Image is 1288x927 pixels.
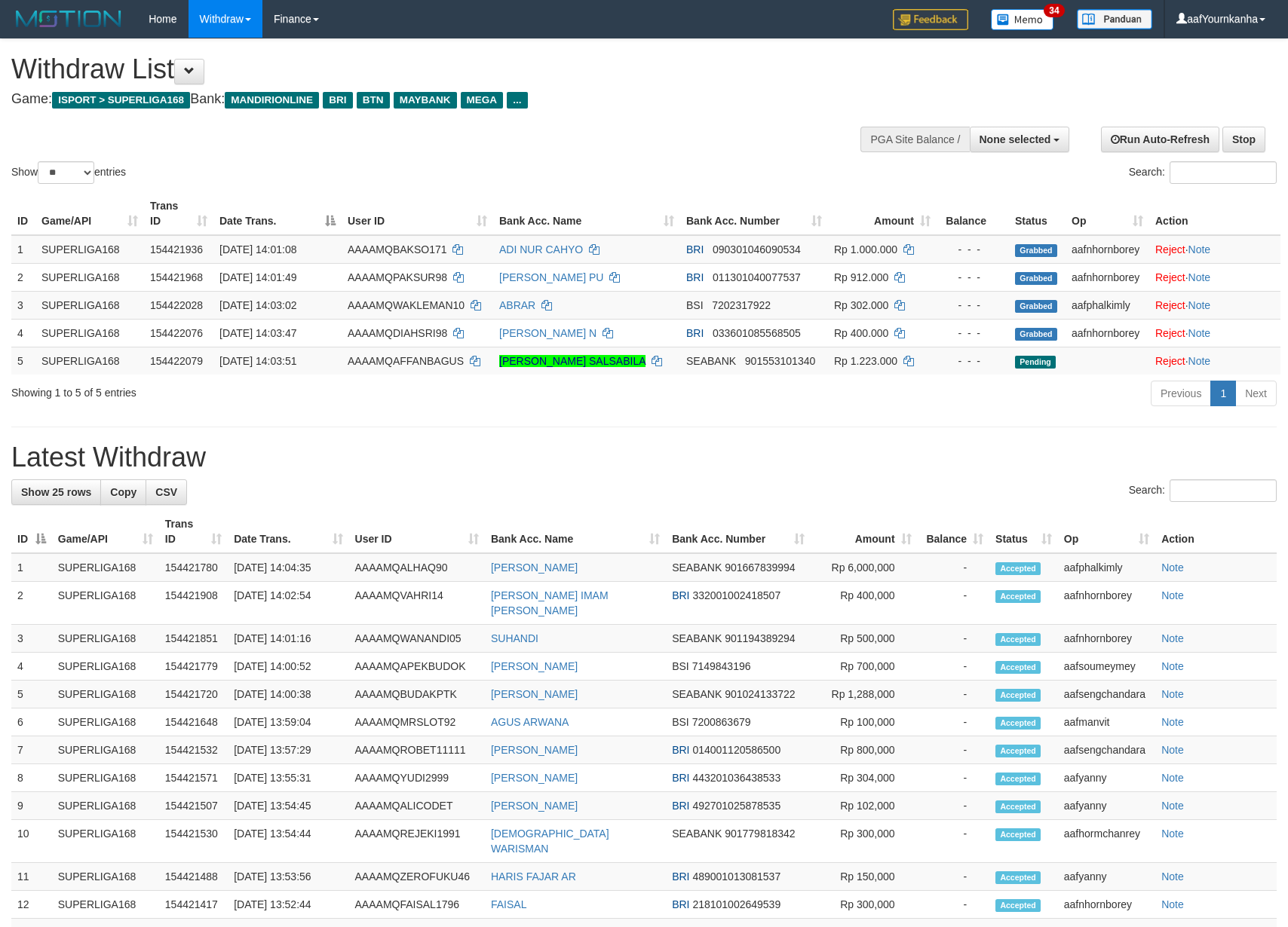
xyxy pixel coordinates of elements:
[1235,381,1277,406] a: Next
[991,9,1054,30] img: Button%20Memo.svg
[159,708,228,736] td: 154421648
[159,510,228,553] th: Trans ID: activate to sort column ascending
[811,625,918,653] td: Rp 500,000
[394,92,457,109] span: MAYBANK
[349,891,485,919] td: AAAAMQFAISAL1796
[995,745,1041,757] span: Accepted
[692,772,780,784] span: Copy 443201036438533 to clipboard
[918,582,990,625] td: -
[666,510,811,553] th: Bank Acc. Number: activate to sort column ascending
[228,625,348,653] td: [DATE] 14:01:16
[491,744,578,756] a: [PERSON_NAME]
[1044,4,1064,17] span: 34
[712,299,771,311] span: Copy 7202317922 to clipboard
[11,235,35,264] td: 1
[918,764,990,792] td: -
[228,863,348,891] td: [DATE] 13:53:56
[692,898,780,910] span: Copy 218101002649539 to clipboard
[1058,553,1155,582] td: aafphalkimly
[1188,355,1211,367] a: Note
[672,870,689,883] span: BRI
[348,299,465,311] span: AAAAMQWAKLEMAN10
[672,898,689,910] span: BRI
[725,561,795,574] span: Copy 901667839994 to clipboard
[918,708,990,736] td: -
[52,736,159,764] td: SUPERLIGA168
[150,243,203,255] span: 154421936
[11,291,35,319] td: 3
[834,327,888,339] span: Rp 400.000
[918,553,990,582] td: -
[1149,235,1280,264] td: ·
[1129,479,1277,502] label: Search:
[349,736,485,764] td: AAAAMQROBET11111
[918,653,990,681] td: -
[491,772,578,784] a: [PERSON_NAME]
[348,243,447,255] span: AAAAMQBAKSO171
[1161,688,1184,700] a: Note
[52,764,159,792] td: SUPERLIGA168
[692,744,780,756] span: Copy 014001120586500 to clipboard
[1058,863,1155,891] td: aafyanny
[1161,632,1184,644] a: Note
[672,632,722,644] span: SEABANK
[1155,510,1277,553] th: Action
[1077,9,1152,29] img: panduan.png
[1161,870,1184,883] a: Note
[1188,271,1211,283] a: Note
[35,235,144,264] td: SUPERLIGA168
[11,442,1277,473] h1: Latest Withdraw
[159,764,228,792] td: 154421571
[980,133,1051,145] span: None selected
[995,661,1041,674] span: Accepted
[1058,820,1155,863] td: aafhormchanrey
[348,271,447,283] span: AAAAMQPAKSUR98
[349,681,485,708] td: AAAAMQBUDAKPTK
[1066,192,1149,235] th: Op: activate to sort column ascending
[811,891,918,919] td: Rp 300,000
[159,582,228,625] td: 154421908
[100,479,146,505] a: Copy
[943,353,1003,369] div: - - -
[52,891,159,919] td: SUPERLIGA168
[349,708,485,736] td: AAAAMQMRSLOT92
[461,92,504,109] span: MEGA
[11,192,35,235] th: ID
[11,681,52,708] td: 5
[1066,291,1149,319] td: aafphalkimly
[686,327,704,339] span: BRI
[493,192,680,235] th: Bank Acc. Name: activate to sort column ascending
[1015,300,1057,313] span: Grabbed
[1161,744,1184,756] a: Note
[811,820,918,863] td: Rp 300,000
[713,327,801,339] span: Copy 033601085568505 to clipboard
[995,689,1041,702] span: Accepted
[943,298,1003,313] div: - - -
[159,891,228,919] td: 154421417
[499,355,646,367] a: [PERSON_NAME] SALSABILA
[485,510,666,553] th: Bank Acc. Name: activate to sort column ascending
[834,271,888,283] span: Rp 912.000
[1058,653,1155,681] td: aafsoumeymey
[11,379,526,400] div: Showing 1 to 5 of 5 entries
[52,820,159,863] td: SUPERLIGA168
[159,792,228,820] td: 154421507
[713,271,801,283] span: Copy 011301040077537 to clipboard
[686,355,736,367] span: SEABANK
[228,891,348,919] td: [DATE] 13:52:44
[970,127,1070,152] button: None selected
[1161,589,1184,601] a: Note
[1161,772,1184,784] a: Note
[159,681,228,708] td: 154421720
[1170,161,1277,184] input: Search:
[228,708,348,736] td: [DATE] 13:59:04
[491,589,609,616] a: [PERSON_NAME] IMAM [PERSON_NAME]
[995,633,1041,646] span: Accepted
[995,800,1041,813] span: Accepted
[1151,381,1211,406] a: Previous
[672,660,689,672] span: BSI
[499,243,583,255] a: ADI NUR CAHYO
[491,898,526,910] a: FAISAL
[11,92,844,107] h4: Game: Bank:
[11,8,126,30] img: MOTION_logo.png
